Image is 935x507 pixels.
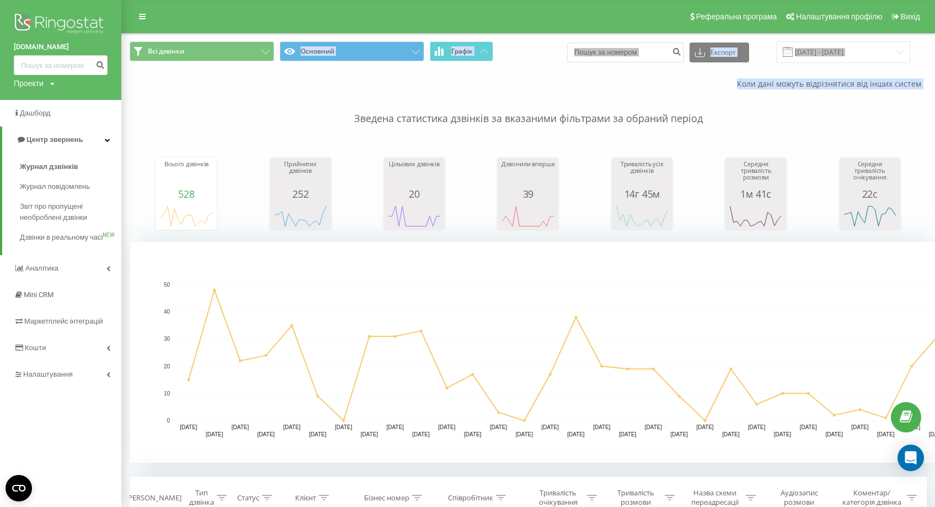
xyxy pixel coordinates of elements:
text: [DATE] [671,431,688,437]
span: Маркетплейс інтеграцій [24,317,103,325]
a: [DOMAIN_NAME] [14,41,108,52]
span: Журнал повідомлень [20,181,90,192]
a: Журнал дзвінків [20,157,121,177]
span: Налаштування профілю [796,12,882,21]
span: Звіт про пропущені необроблені дзвінки [20,201,116,223]
div: 20 [387,188,442,199]
span: Дзвінки в реальному часі [20,232,103,243]
p: Зведена статистика дзвінків за вказаними фільтрами за обраний період [130,89,927,126]
div: Тривалість розмови [610,488,662,507]
div: Клієнт [295,493,316,503]
button: Експорт [690,43,749,62]
svg: A chart. [500,199,555,233]
text: [DATE] [645,424,662,430]
text: [DATE] [516,431,533,437]
div: 14г 45м [615,188,670,199]
span: Реферальна програма [696,12,777,21]
input: Пошук за номером [567,43,684,62]
text: [DATE] [309,431,327,437]
span: Графік [451,47,473,55]
span: Вихід [901,12,920,21]
div: Тривалість очікування [532,488,584,507]
text: [DATE] [619,431,637,437]
div: 252 [273,188,328,199]
text: [DATE] [283,424,301,430]
div: Цільових дзвінків [387,161,442,188]
img: Ringostat logo [14,11,108,39]
text: [DATE] [593,424,611,430]
input: Пошук за номером [14,55,108,75]
div: Тривалість усіх дзвінків [615,161,670,188]
div: Проекти [14,78,44,89]
text: 50 [164,282,170,288]
span: Налаштування [23,370,73,378]
div: Всього дзвінків [159,161,214,188]
text: [DATE] [722,431,740,437]
text: [DATE] [567,431,585,437]
text: [DATE] [232,424,249,430]
svg: A chart. [842,199,897,233]
div: Статус [237,493,259,503]
span: Журнал дзвінків [20,161,78,172]
button: Всі дзвінки [130,41,274,61]
text: [DATE] [748,424,766,430]
text: [DATE] [438,424,456,430]
a: Центр звернень [2,126,121,153]
div: 22с [842,188,897,199]
a: Звіт про пропущені необроблені дзвінки [20,197,121,228]
text: [DATE] [412,431,430,437]
button: Основний [280,41,424,61]
span: Всі дзвінки [148,47,184,56]
span: Центр звернень [26,135,83,144]
text: [DATE] [258,431,275,437]
text: [DATE] [851,424,869,430]
text: [DATE] [490,424,507,430]
text: [DATE] [464,431,482,437]
div: Дзвонили вперше [500,161,555,188]
div: Тип дзвінка [189,488,214,507]
div: 528 [159,188,214,199]
div: 39 [500,188,555,199]
text: 0 [167,418,170,424]
div: Коментар/категорія дзвінка [840,488,904,507]
text: 20 [164,363,170,369]
span: Дашборд [20,109,51,117]
svg: A chart. [273,199,328,233]
text: [DATE] [696,424,714,430]
text: [DATE] [387,424,404,430]
span: Кошти [25,344,46,352]
text: 10 [164,390,170,397]
button: Open CMP widget [6,475,32,501]
svg: A chart. [728,199,783,233]
text: [DATE] [335,424,352,430]
div: [PERSON_NAME] [126,493,181,503]
svg: A chart. [387,199,442,233]
div: Open Intercom Messenger [897,445,924,471]
text: [DATE] [361,431,378,437]
div: Середня тривалість очікування [842,161,897,188]
div: Співробітник [448,493,493,503]
div: Середня тривалість розмови [728,161,783,188]
text: [DATE] [542,424,559,430]
span: Аналiтика [25,264,58,272]
div: 1м 41с [728,188,783,199]
text: [DATE] [774,431,792,437]
svg: A chart. [159,199,214,233]
a: Коли дані можуть відрізнятися вiд інших систем [737,78,927,89]
text: [DATE] [877,431,895,437]
text: [DATE] [206,431,223,437]
div: Аудіозапис розмови [768,488,830,507]
div: Бізнес номер [364,493,409,503]
div: Прийнятих дзвінків [273,161,328,188]
text: [DATE] [180,424,197,430]
text: [DATE] [800,424,818,430]
a: Журнал повідомлень [20,177,121,197]
a: Дзвінки в реальному часіNEW [20,228,121,247]
div: A chart. [615,199,670,233]
text: 40 [164,309,170,315]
